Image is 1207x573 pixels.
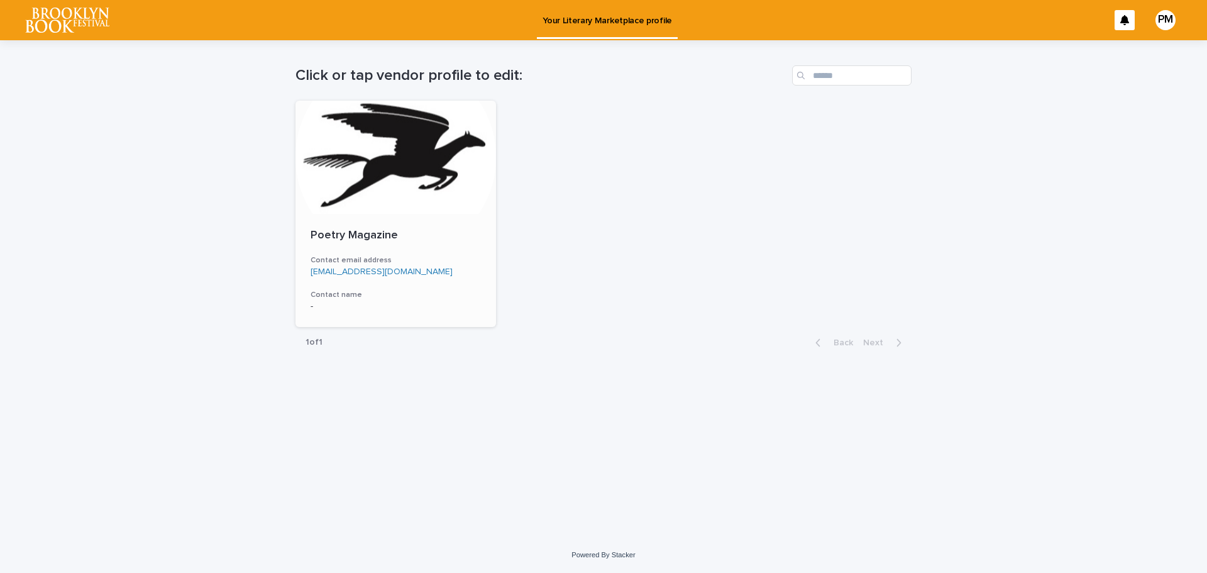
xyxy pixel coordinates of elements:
[571,551,635,559] a: Powered By Stacker
[863,338,891,347] span: Next
[311,267,453,276] a: [EMAIL_ADDRESS][DOMAIN_NAME]
[295,101,496,327] a: Poetry MagazineContact email address[EMAIL_ADDRESS][DOMAIN_NAME]Contact name-
[295,327,333,358] p: 1 of 1
[858,337,912,348] button: Next
[805,337,858,348] button: Back
[792,65,912,86] input: Search
[295,67,787,85] h1: Click or tap vendor profile to edit:
[25,8,109,33] img: l65f3yHPToSKODuEVUav
[826,338,853,347] span: Back
[311,255,481,265] h3: Contact email address
[311,301,481,312] p: -
[311,229,481,243] p: Poetry Magazine
[1155,10,1176,30] div: PM
[311,290,481,300] h3: Contact name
